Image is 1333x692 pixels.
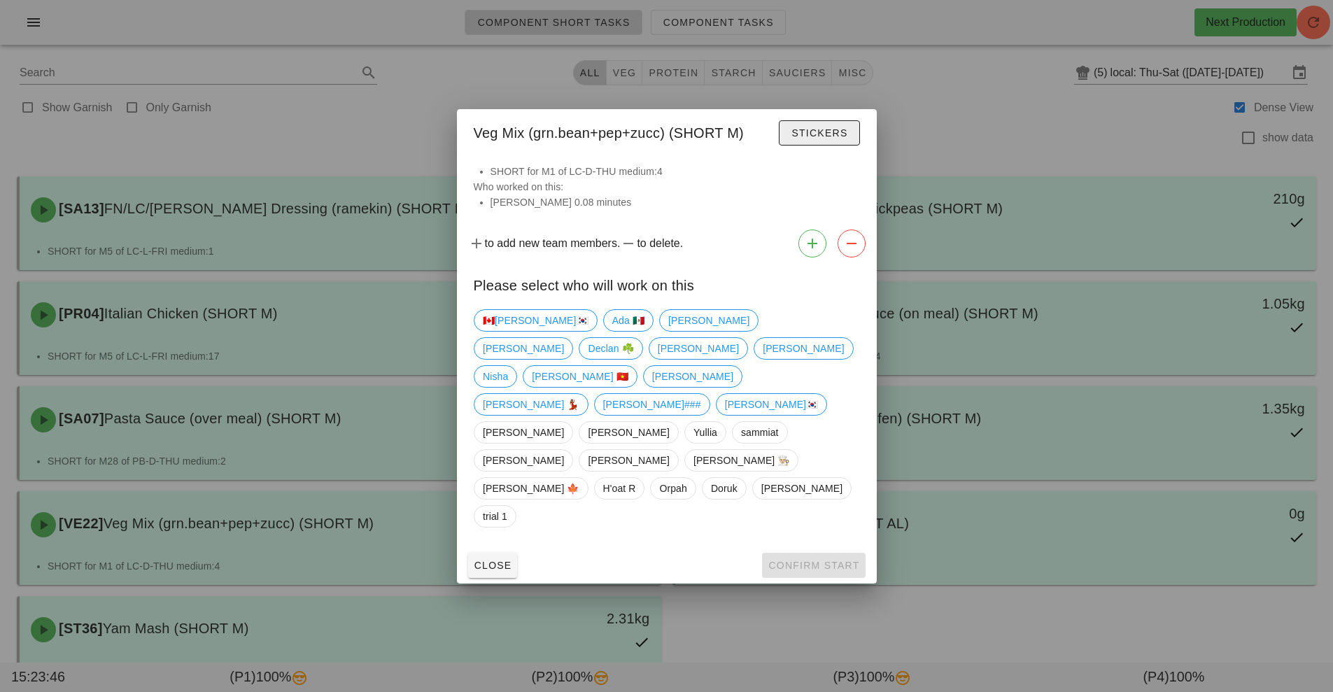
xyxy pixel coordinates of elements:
span: Nisha [483,366,508,387]
span: [PERSON_NAME]### [602,394,700,415]
span: Doruk [710,478,737,499]
span: [PERSON_NAME] [763,338,844,359]
button: Close [468,553,518,578]
span: Close [474,560,512,571]
span: [PERSON_NAME]🇰🇷 [724,394,818,415]
span: Declan ☘️ [588,338,633,359]
button: Stickers [779,120,859,146]
li: SHORT for M1 of LC-D-THU medium:4 [491,164,860,179]
span: [PERSON_NAME] [651,366,733,387]
span: [PERSON_NAME] [483,450,564,471]
span: Orpah [659,478,686,499]
span: [PERSON_NAME] 🍁 [483,478,579,499]
div: to add new team members. to delete. [457,224,877,263]
span: [PERSON_NAME] [588,422,669,443]
span: [PERSON_NAME] [668,310,749,331]
div: Please select who will work on this [457,263,877,304]
span: H'oat R [602,478,635,499]
span: [PERSON_NAME] 💃🏽 [483,394,579,415]
span: [PERSON_NAME] [483,422,564,443]
span: [PERSON_NAME] [657,338,738,359]
span: trial 1 [483,506,507,527]
span: Yullia [693,422,717,443]
span: [PERSON_NAME] 👨🏼‍🍳 [693,450,789,471]
span: 🇨🇦[PERSON_NAME]🇰🇷 [483,310,588,331]
span: [PERSON_NAME] 🇻🇳 [532,366,628,387]
span: [PERSON_NAME] [483,338,564,359]
div: Who worked on this: [457,164,877,224]
span: Stickers [791,127,847,139]
span: [PERSON_NAME] [588,450,669,471]
span: Ada 🇲🇽 [612,310,644,331]
span: sammiat [740,422,778,443]
span: [PERSON_NAME] [761,478,842,499]
li: [PERSON_NAME] 0.08 minutes [491,195,860,210]
div: Veg Mix (grn.bean+pep+zucc) (SHORT M) [457,109,877,153]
